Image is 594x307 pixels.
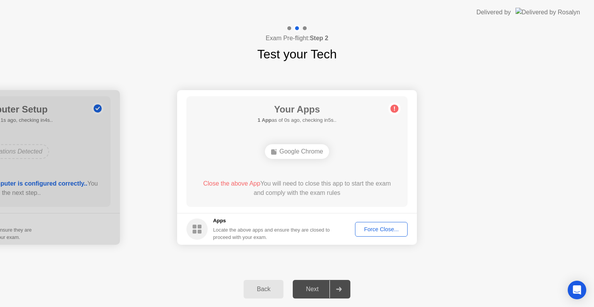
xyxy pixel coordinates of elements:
button: Back [244,280,283,298]
img: Delivered by Rosalyn [515,8,580,17]
div: Back [246,286,281,293]
button: Next [293,280,350,298]
button: Force Close... [355,222,408,237]
div: Delivered by [476,8,511,17]
h5: as of 0s ago, checking in5s.. [258,116,336,124]
h1: Your Apps [258,102,336,116]
b: 1 App [258,117,271,123]
div: Open Intercom Messenger [568,281,586,299]
div: You will need to close this app to start the exam and comply with the exam rules [198,179,397,198]
div: Google Chrome [265,144,329,159]
span: Close the above App [203,180,260,187]
div: Force Close... [358,226,405,232]
h5: Apps [213,217,330,225]
h1: Test your Tech [257,45,337,63]
div: Locate the above apps and ensure they are closed to proceed with your exam. [213,226,330,241]
div: Next [295,286,329,293]
h4: Exam Pre-flight: [266,34,328,43]
b: Step 2 [310,35,328,41]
